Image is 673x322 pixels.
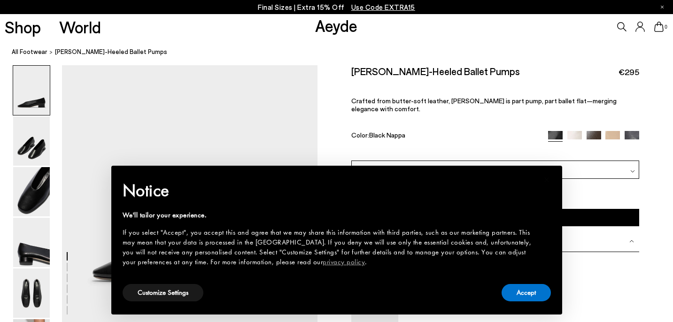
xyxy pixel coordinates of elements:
[351,131,539,142] div: Color:
[13,218,50,267] img: Delia Low-Heeled Ballet Pumps - Image 4
[619,66,639,78] span: €295
[351,3,415,11] span: Navigate to /collections/ss25-final-sizes
[544,172,550,187] span: ×
[13,116,50,166] img: Delia Low-Heeled Ballet Pumps - Image 2
[502,284,551,301] button: Accept
[123,228,536,267] div: If you select "Accept", you accept this and agree that we may share this information with third p...
[13,167,50,216] img: Delia Low-Heeled Ballet Pumps - Image 3
[55,47,167,57] span: [PERSON_NAME]-Heeled Ballet Pumps
[258,1,415,13] p: Final Sizes | Extra 15% Off
[123,178,536,203] h2: Notice
[351,65,520,77] h2: [PERSON_NAME]-Heeled Ballet Pumps
[5,19,41,35] a: Shop
[13,268,50,318] img: Delia Low-Heeled Ballet Pumps - Image 5
[351,97,617,113] span: Crafted from butter-soft leather, [PERSON_NAME] is part pump, part ballet flat—merging elegance w...
[123,210,536,220] div: We'll tailor your experience.
[12,47,47,57] a: All Footwear
[13,66,50,115] img: Delia Low-Heeled Ballet Pumps - Image 1
[369,131,405,139] span: Black Nappa
[664,24,668,30] span: 0
[315,15,357,35] a: Aeyde
[536,169,558,191] button: Close this notice
[654,22,664,32] a: 0
[630,169,635,174] img: svg%3E
[629,239,634,244] img: svg%3E
[59,19,101,35] a: World
[323,257,365,267] a: privacy policy
[12,39,673,65] nav: breadcrumb
[123,284,203,301] button: Customize Settings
